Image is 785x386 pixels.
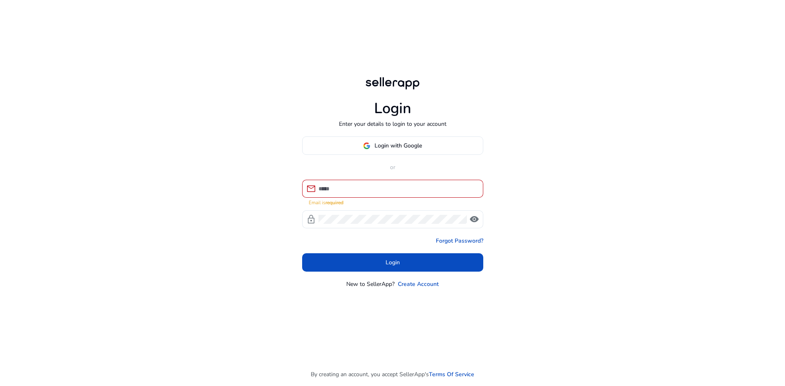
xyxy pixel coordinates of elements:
[374,100,411,117] h1: Login
[339,120,446,128] p: Enter your details to login to your account
[398,280,439,288] a: Create Account
[375,141,422,150] span: Login with Google
[386,258,400,267] span: Login
[302,163,483,172] p: or
[309,198,477,206] mat-error: Email is
[325,199,343,206] strong: required
[302,136,483,155] button: Login with Google
[306,184,316,194] span: mail
[306,214,316,224] span: lock
[429,370,474,379] a: Terms Of Service
[363,142,370,149] img: google-logo.svg
[346,280,395,288] p: New to SellerApp?
[436,237,483,245] a: Forgot Password?
[302,253,483,272] button: Login
[469,214,479,224] span: visibility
